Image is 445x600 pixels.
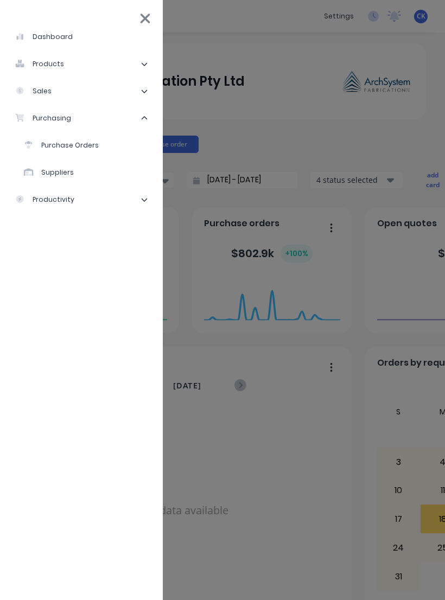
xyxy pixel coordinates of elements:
[15,86,52,96] div: sales
[15,195,74,205] div: productivity
[15,32,73,42] div: dashboard
[24,141,99,150] div: Purchase Orders
[15,113,71,123] div: purchasing
[15,59,64,69] div: products
[24,168,74,177] div: Suppliers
